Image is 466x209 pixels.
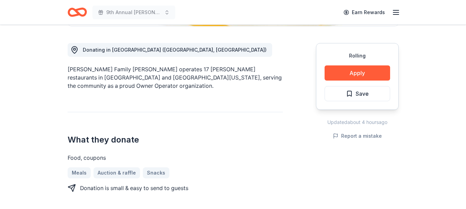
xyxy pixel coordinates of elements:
[68,4,87,20] a: Home
[68,134,283,145] h2: What they donate
[339,6,389,19] a: Earn Rewards
[68,154,283,162] div: Food, coupons
[325,52,390,60] div: Rolling
[356,89,369,98] span: Save
[333,132,382,140] button: Report a mistake
[92,6,175,19] button: 9th Annual [PERSON_NAME] Memorial Golf Outing and Fundraiser
[80,184,188,192] div: Donation is small & easy to send to guests
[68,167,91,178] a: Meals
[93,167,140,178] a: Auction & raffle
[325,86,390,101] button: Save
[325,65,390,81] button: Apply
[106,8,161,17] span: 9th Annual [PERSON_NAME] Memorial Golf Outing and Fundraiser
[143,167,169,178] a: Snacks
[83,47,267,53] span: Donating in [GEOGRAPHIC_DATA] ([GEOGRAPHIC_DATA], [GEOGRAPHIC_DATA])
[68,65,283,90] div: [PERSON_NAME] Family [PERSON_NAME] operates 17 [PERSON_NAME] restaurants in [GEOGRAPHIC_DATA] and...
[316,118,399,126] div: Updated about 4 hours ago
